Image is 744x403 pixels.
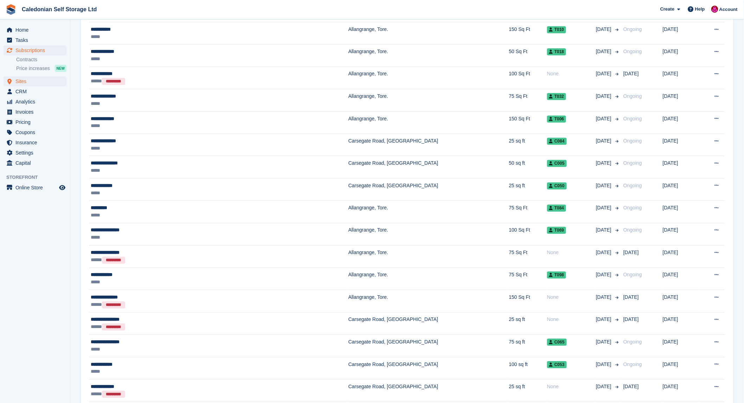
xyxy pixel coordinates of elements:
[596,70,613,77] span: [DATE]
[719,6,738,13] span: Account
[55,65,66,72] div: NEW
[596,338,613,346] span: [DATE]
[623,316,639,322] span: [DATE]
[547,271,566,278] span: T098
[15,183,58,193] span: Online Store
[348,267,509,290] td: Allangrange, Tore.
[663,178,699,200] td: [DATE]
[6,4,16,15] img: stora-icon-8386f47178a22dfd0bd8f6a31ec36ba5ce8667c1dd55bd0f319d3a0aa187defe.svg
[348,223,509,245] td: Allangrange, Tore.
[547,227,566,234] span: T069
[596,182,613,189] span: [DATE]
[623,205,642,210] span: Ongoing
[547,249,596,256] div: None
[623,227,642,233] span: Ongoing
[348,89,509,111] td: Allangrange, Tore.
[547,316,596,323] div: None
[4,25,66,35] a: menu
[547,383,596,390] div: None
[15,138,58,147] span: Insurance
[596,316,613,323] span: [DATE]
[15,158,58,168] span: Capital
[623,71,639,76] span: [DATE]
[4,76,66,86] a: menu
[15,148,58,158] span: Settings
[547,294,596,301] div: None
[509,267,547,290] td: 75 Sq Ft
[623,361,642,367] span: Ongoing
[4,87,66,96] a: menu
[509,156,547,178] td: 50 sq ft
[623,93,642,99] span: Ongoing
[4,45,66,55] a: menu
[663,312,699,335] td: [DATE]
[348,312,509,335] td: Carsegate Road, [GEOGRAPHIC_DATA]
[623,160,642,166] span: Ongoing
[348,156,509,178] td: Carsegate Road, [GEOGRAPHIC_DATA]
[348,357,509,379] td: Carsegate Road, [GEOGRAPHIC_DATA]
[596,271,613,278] span: [DATE]
[596,383,613,390] span: [DATE]
[15,45,58,55] span: Subscriptions
[15,97,58,107] span: Analytics
[58,183,66,192] a: Preview store
[15,76,58,86] span: Sites
[509,178,547,200] td: 25 sq ft
[15,87,58,96] span: CRM
[4,138,66,147] a: menu
[348,201,509,223] td: Allangrange, Tore.
[596,159,613,167] span: [DATE]
[348,44,509,67] td: Allangrange, Tore.
[4,158,66,168] a: menu
[348,178,509,200] td: Carsegate Road, [GEOGRAPHIC_DATA]
[660,6,674,13] span: Create
[547,115,566,122] span: T006
[623,339,642,345] span: Ongoing
[711,6,718,13] img: Donald Mathieson
[663,223,699,245] td: [DATE]
[623,250,639,255] span: [DATE]
[596,204,613,212] span: [DATE]
[547,70,596,77] div: None
[509,201,547,223] td: 75 Sq Ft
[16,64,66,72] a: Price increases NEW
[663,201,699,223] td: [DATE]
[596,249,613,256] span: [DATE]
[663,245,699,267] td: [DATE]
[509,335,547,357] td: 75 sq ft
[623,294,639,300] span: [DATE]
[4,107,66,117] a: menu
[348,111,509,133] td: Allangrange, Tore.
[15,107,58,117] span: Invoices
[509,312,547,335] td: 25 sq ft
[596,48,613,55] span: [DATE]
[509,44,547,67] td: 50 Sq Ft
[623,138,642,144] span: Ongoing
[19,4,100,15] a: Caledonian Self Storage Ltd
[4,127,66,137] a: menu
[15,35,58,45] span: Tasks
[623,116,642,121] span: Ongoing
[663,267,699,290] td: [DATE]
[596,137,613,145] span: [DATE]
[547,93,566,100] span: T032
[348,335,509,357] td: Carsegate Road, [GEOGRAPHIC_DATA]
[16,65,50,72] span: Price increases
[15,117,58,127] span: Pricing
[663,379,699,402] td: [DATE]
[509,379,547,402] td: 25 sq ft
[547,138,567,145] span: C084
[509,67,547,89] td: 100 Sq Ft
[623,384,639,389] span: [DATE]
[695,6,705,13] span: Help
[663,357,699,379] td: [DATE]
[348,22,509,44] td: Allangrange, Tore.
[596,361,613,368] span: [DATE]
[509,290,547,313] td: 150 Sq Ft
[509,22,547,44] td: 150 Sq Ft
[4,97,66,107] a: menu
[547,26,566,33] span: T010
[663,22,699,44] td: [DATE]
[663,89,699,111] td: [DATE]
[547,204,566,212] span: T084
